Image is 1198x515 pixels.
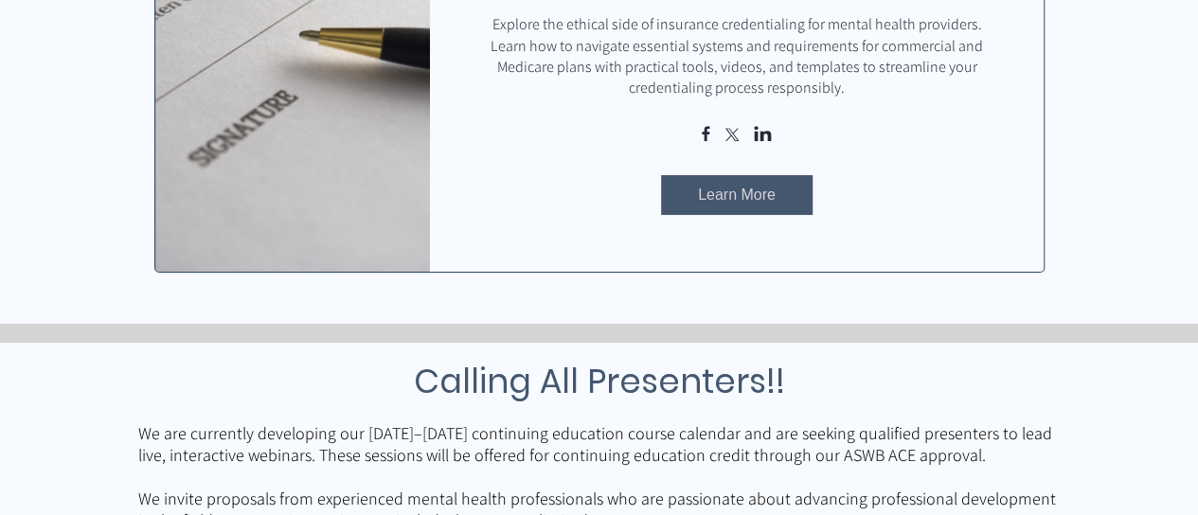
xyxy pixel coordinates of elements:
p: We are currently developing our [DATE]–[DATE] continuing education course calendar and are seekin... [138,422,1061,466]
a: Learn More [661,175,813,215]
a: Share event on Facebook [702,126,710,145]
div: Explore the ethical side of insurance credentialing for mental health providers. Learn how to nav... [487,14,986,99]
a: Share event on LinkedIn [754,126,772,145]
a: Share event on X [724,128,741,145]
span: Learn More [698,185,776,205]
h3: Calling All Presenters!! [138,356,1061,406]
